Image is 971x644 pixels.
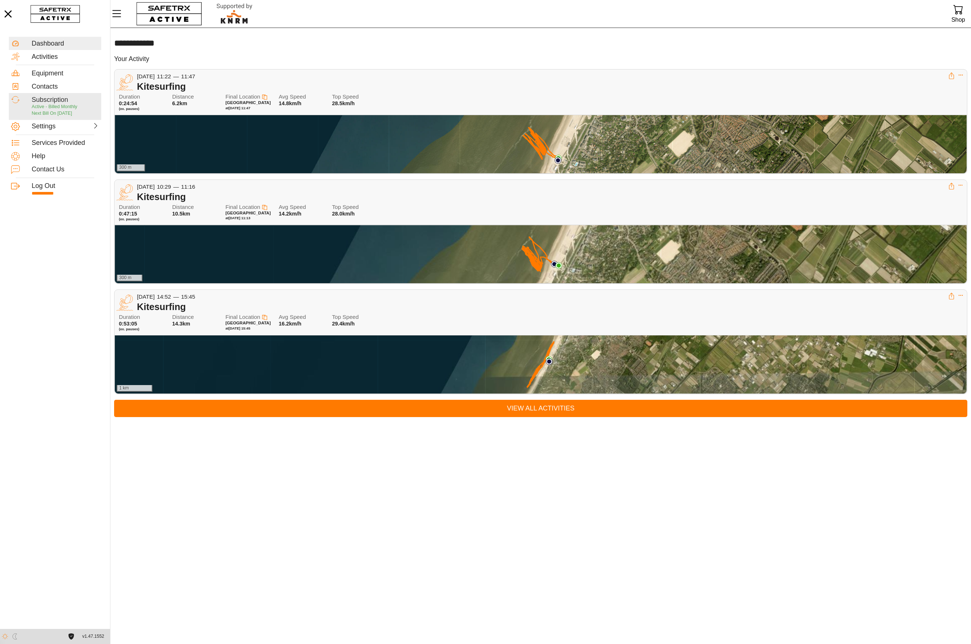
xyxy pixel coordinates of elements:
[332,321,355,327] span: 29.4km/h
[116,294,133,311] img: KITE_SURFING.svg
[78,630,109,643] button: v1.47.1552
[119,314,166,320] span: Duration
[32,104,77,109] span: Active - Billed Monthly
[116,74,133,91] img: KITE_SURFING.svg
[279,314,326,320] span: Avg Speed
[332,204,379,210] span: Top Speed
[114,55,149,63] h5: Your Activity
[279,211,301,217] span: 14.2km/h
[119,327,166,331] span: (ex. pauses)
[137,184,155,190] span: [DATE]
[172,100,187,106] span: 6.2km
[114,400,967,417] a: View All Activities
[279,321,301,327] span: 16.2km/h
[119,211,137,217] span: 0:47:15
[120,403,961,414] span: View All Activities
[279,204,326,210] span: Avg Speed
[11,95,20,104] img: Subscription.svg
[225,211,271,215] span: [GEOGRAPHIC_DATA]
[116,184,133,201] img: KITE_SURFING.svg
[181,293,195,300] span: 15:45
[225,314,260,320] span: Final Location
[332,211,355,217] span: 28.0km/h
[32,70,99,78] div: Equipment
[32,83,99,91] div: Contacts
[32,53,99,61] div: Activities
[157,73,171,79] span: 11:22
[117,385,152,392] div: 1 km
[119,94,166,100] span: Duration
[172,321,190,327] span: 14.3km
[181,184,195,190] span: 11:16
[555,262,562,269] img: PathEnd.svg
[32,111,72,116] span: Next Bill On [DATE]
[157,293,171,300] span: 14:52
[119,321,137,327] span: 0:53:05
[119,100,137,106] span: 0:24:54
[2,633,8,640] img: ModeLight.svg
[32,152,99,160] div: Help
[172,211,190,217] span: 10.5km
[157,184,171,190] span: 10:29
[110,6,129,21] button: Menu
[11,69,20,78] img: Equipment.svg
[12,633,18,640] img: ModeDark.svg
[173,184,179,190] span: —
[332,314,379,320] span: Top Speed
[225,204,260,210] span: Final Location
[117,164,145,171] div: 300 m
[555,157,561,164] img: PathStart.svg
[332,100,355,106] span: 28.5km/h
[225,326,250,330] span: at [DATE] 15:45
[172,204,219,210] span: Distance
[173,293,179,300] span: —
[958,183,963,188] button: Expand
[173,73,179,79] span: —
[119,107,166,111] span: (ex. pauses)
[117,275,142,281] div: 300 m
[137,191,948,202] div: Kitesurfing
[32,166,99,174] div: Contact Us
[555,155,562,161] img: PathEnd.svg
[951,15,965,25] div: Shop
[208,2,261,26] img: RescueLogo.svg
[958,72,963,78] button: Expand
[172,94,219,100] span: Distance
[225,100,271,105] span: [GEOGRAPHIC_DATA]
[32,182,99,190] div: Log Out
[32,96,99,104] div: Subscription
[546,358,552,365] img: PathStart.svg
[119,204,166,210] span: Duration
[11,152,20,161] img: Help.svg
[545,356,552,363] img: PathEnd.svg
[279,94,326,100] span: Avg Speed
[11,165,20,174] img: ContactUs.svg
[137,301,948,312] div: Kitesurfing
[958,293,963,298] button: Expand
[172,314,219,320] span: Distance
[332,94,379,100] span: Top Speed
[32,139,99,147] div: Services Provided
[181,73,195,79] span: 11:47
[137,293,155,300] span: [DATE]
[137,81,948,92] div: Kitesurfing
[137,73,155,79] span: [DATE]
[119,217,166,221] span: (ex. pauses)
[32,40,99,48] div: Dashboard
[225,106,250,110] span: at [DATE] 11:47
[11,52,20,61] img: Activities.svg
[225,93,260,100] span: Final Location
[32,122,64,131] div: Settings
[551,261,558,267] img: PathStart.svg
[82,633,104,640] span: v1.47.1552
[66,633,76,640] a: License Agreement
[225,216,250,220] span: at [DATE] 11:13
[279,100,301,106] span: 14.8km/h
[225,321,271,325] span: [GEOGRAPHIC_DATA]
